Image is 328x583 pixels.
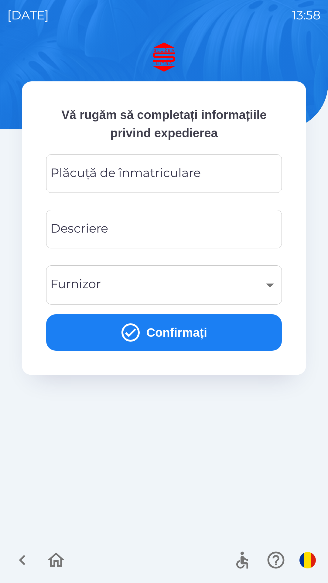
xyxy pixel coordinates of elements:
[46,314,282,351] button: Confirmați
[299,552,316,568] img: ro flag
[46,106,282,142] p: Vă rugăm să completați informațiile privind expedierea
[292,6,321,24] p: 13:58
[7,6,49,24] p: [DATE]
[22,43,306,72] img: Logo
